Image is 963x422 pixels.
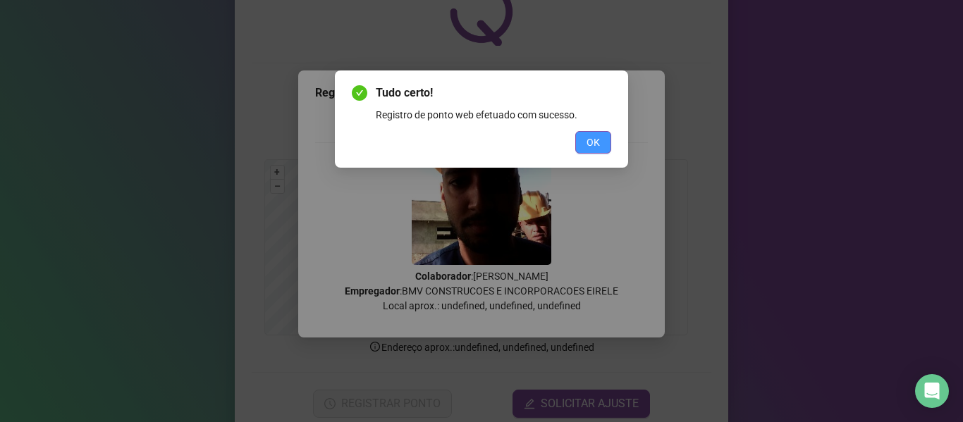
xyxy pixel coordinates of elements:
[376,85,611,101] span: Tudo certo!
[376,107,611,123] div: Registro de ponto web efetuado com sucesso.
[915,374,949,408] div: Open Intercom Messenger
[575,131,611,154] button: OK
[352,85,367,101] span: check-circle
[587,135,600,150] span: OK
